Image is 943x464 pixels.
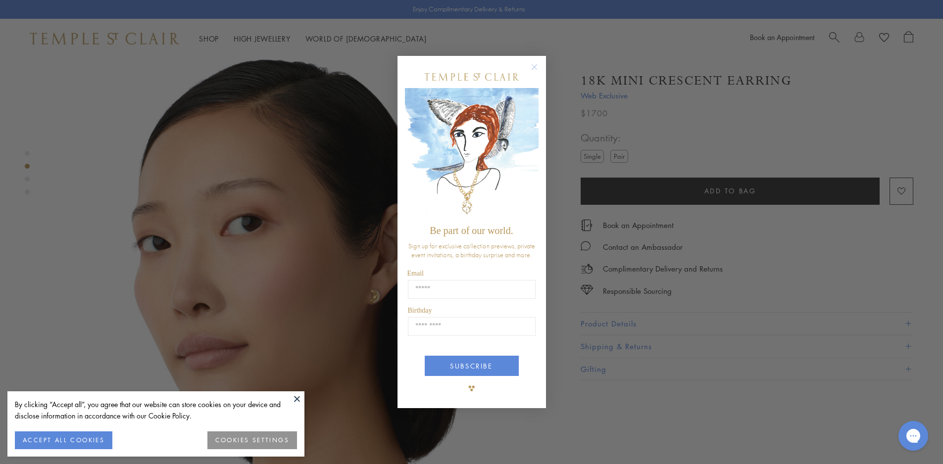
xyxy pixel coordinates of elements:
span: Sign up for exclusive collection previews, private event invitations, a birthday surprise and more. [408,241,535,259]
input: Email [408,280,536,299]
span: Email [407,270,424,277]
img: Temple St. Clair [425,73,519,81]
span: Be part of our world. [430,225,513,236]
button: SUBSCRIBE [425,356,519,376]
button: COOKIES SETTINGS [207,431,297,449]
img: TSC [462,378,482,398]
img: c4a9eb12-d91a-4d4a-8ee0-386386f4f338.jpeg [405,88,539,220]
span: Birthday [408,307,432,314]
div: By clicking “Accept all”, you agree that our website can store cookies on your device and disclos... [15,399,297,421]
button: ACCEPT ALL COOKIES [15,431,112,449]
button: Close dialog [533,66,546,78]
iframe: Gorgias live chat messenger [893,418,933,454]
